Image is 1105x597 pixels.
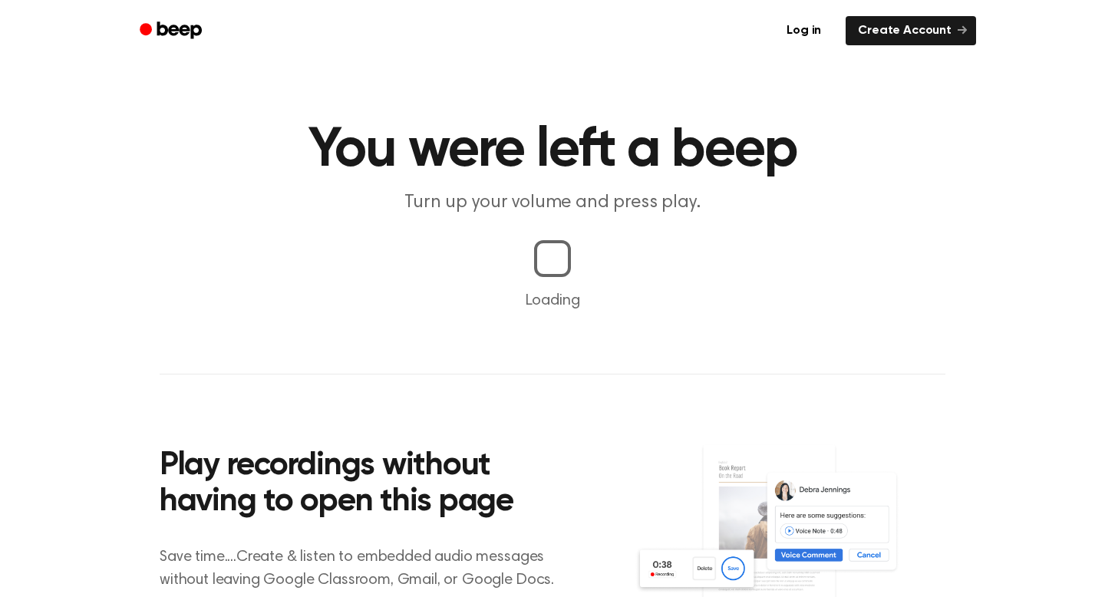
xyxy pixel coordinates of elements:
h1: You were left a beep [160,123,945,178]
p: Turn up your volume and press play. [258,190,847,216]
h2: Play recordings without having to open this page [160,448,573,521]
a: Beep [129,16,216,46]
a: Create Account [846,16,976,45]
p: Save time....Create & listen to embedded audio messages without leaving Google Classroom, Gmail, ... [160,546,573,592]
p: Loading [18,289,1087,312]
a: Log in [771,13,836,48]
